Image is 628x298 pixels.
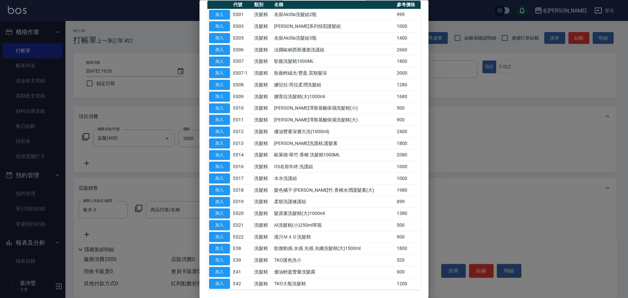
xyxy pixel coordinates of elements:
[253,219,273,231] td: 洗髮精
[209,115,230,125] button: 加入
[272,44,395,56] td: 法國歐納西斯優惠洗護組
[209,68,230,79] button: 加入
[395,138,421,149] td: 1800
[253,254,273,266] td: 洗髮精
[232,138,253,149] td: E013
[272,266,395,278] td: 優油輕盈豐量洗髮露
[253,149,273,161] td: 洗髮精
[232,32,253,44] td: E005
[232,196,253,208] td: E019
[209,57,230,67] button: 加入
[272,184,395,196] td: 髮色橘子-[PERSON_NAME]竹.香檳水潤護髮素(大)
[272,103,395,114] td: [PERSON_NAME]澤胺基酸保濕洗髮精(小)
[232,219,253,231] td: E021
[253,161,273,173] td: 洗髮精
[253,243,273,255] td: 洗髮精
[395,149,421,161] td: 2080
[395,67,421,79] td: 2000
[209,279,230,289] button: 加入
[232,208,253,219] td: E020
[209,103,230,114] button: 加入
[395,231,421,243] td: 900
[395,219,421,231] td: 500
[253,9,273,21] td: 洗髮精
[253,138,273,149] td: 洗髮精
[395,208,421,219] td: 1380
[272,9,395,21] td: 名留Alc0la洗髮組2瓶
[209,80,230,90] button: 加入
[395,21,421,32] td: 1000
[209,197,230,207] button: 加入
[209,92,230,102] button: 加入
[209,267,230,277] button: 加入
[395,32,421,44] td: 1400
[272,32,395,44] td: 名留Alc0la洗髮組3瓶
[272,208,395,219] td: 髮原素洗髮精(大)1000ml
[253,103,273,114] td: 洗髮精
[272,67,395,79] td: 歌薇輕絨光-豐盈.質順髮浴
[395,126,421,138] td: 2400
[232,184,253,196] td: E018
[232,231,253,243] td: E022
[253,32,273,44] td: 洗髮精
[272,126,395,138] td: 優油豐量深層大洗(1000ml)
[272,56,395,68] td: 歌薇洗髮精1000ML
[253,208,273,219] td: 洗髮精
[395,103,421,114] td: 500
[272,149,395,161] td: 歐萊德-翠竹.香檳 洗髮精1000ML
[272,231,395,243] td: 瀧川ＭＡＤ洗髮精
[232,9,253,21] td: E001
[272,161,395,173] td: OS名留年終 洗護組
[209,150,230,160] button: 加入
[395,91,421,103] td: 1680
[209,185,230,195] button: 加入
[253,184,273,196] td: 洗髮精
[209,174,230,184] button: 加入
[253,79,273,91] td: 洗髮精
[232,67,253,79] td: E007-1
[232,1,253,9] th: 代號
[395,1,421,9] th: 參考價格
[232,103,253,114] td: E010
[253,231,273,243] td: 洗髮精
[272,196,395,208] td: 柔順洗護修護組
[209,10,230,20] button: 加入
[395,184,421,196] td: 1980
[395,9,421,21] td: 999
[232,149,253,161] td: E014
[272,254,395,266] td: TKO護色洗小
[209,220,230,231] button: 加入
[232,56,253,68] td: E007
[232,126,253,138] td: E012
[232,21,253,32] td: E003
[209,244,230,254] button: 加入
[253,67,273,79] td: 洗髮精
[232,91,253,103] td: E009
[232,266,253,278] td: E41
[395,243,421,255] td: 1800
[395,56,421,68] td: 1800
[253,21,273,32] td: 洗髮精
[395,173,421,184] td: 1000
[232,44,253,56] td: E006
[253,91,273,103] td: 洗髮精
[232,161,253,173] td: E016
[232,254,253,266] td: E39
[253,1,273,9] th: 類別
[209,209,230,219] button: 加入
[395,161,421,173] td: 1000
[253,266,273,278] td: 洗髮精
[272,21,395,32] td: [PERSON_NAME]系列炫彩護髮組
[209,162,230,172] button: 加入
[253,173,273,184] td: 洗髮精
[395,266,421,278] td: 900
[272,114,395,126] td: [PERSON_NAME]澤胺基酸保濕洗髮精(大)
[253,126,273,138] td: 洗髮精
[209,45,230,55] button: 加入
[272,1,395,9] th: 名稱
[209,22,230,32] button: 加入
[272,173,395,184] td: 水水洗護組
[272,91,395,103] td: 娜普拉洗髮精(大)1000ml
[253,44,273,56] td: 洗髮精
[253,56,273,68] td: 洗髮精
